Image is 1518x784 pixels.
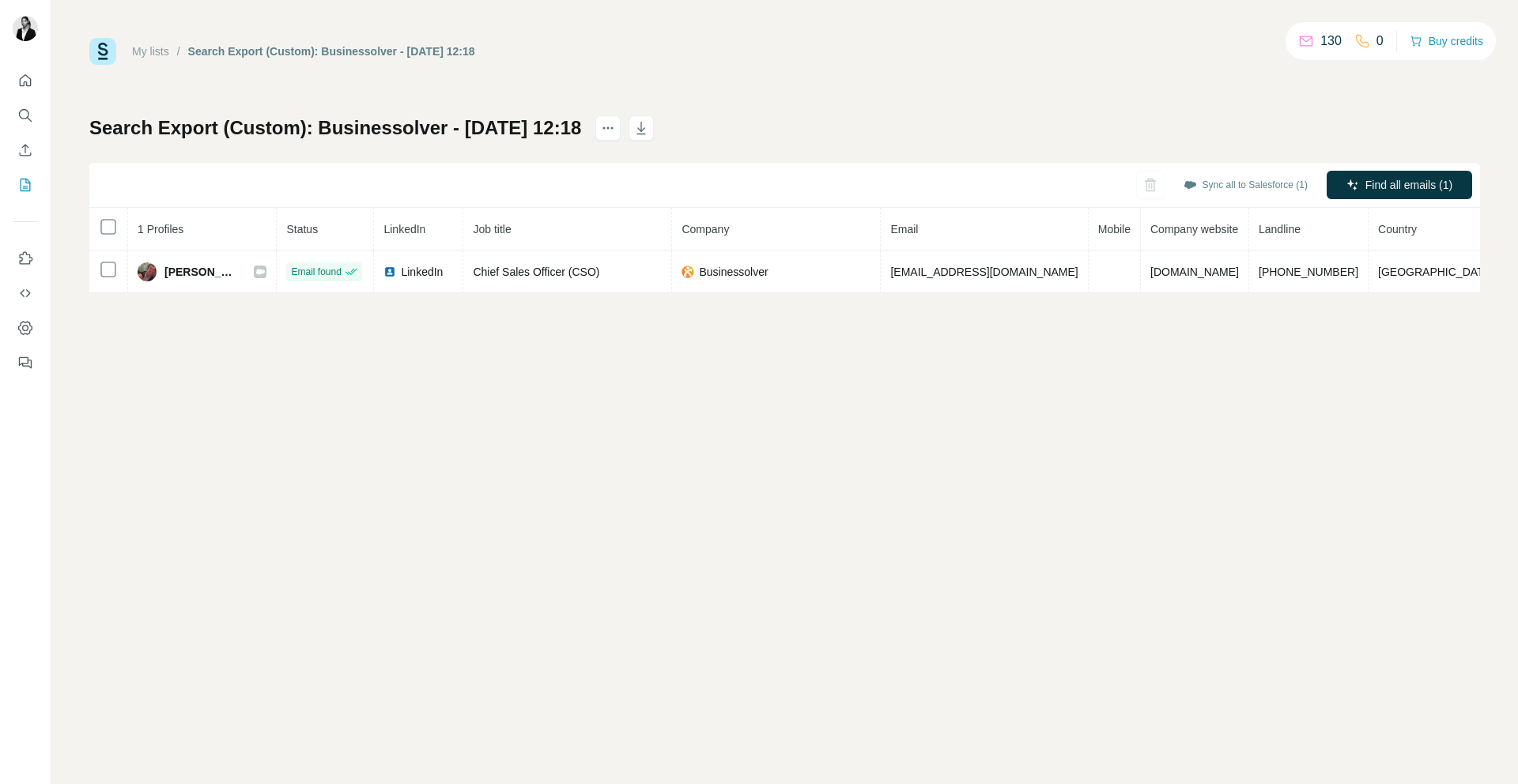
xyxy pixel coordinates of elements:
[1410,30,1483,52] button: Buy credits
[383,223,425,236] span: LinkedIn
[1172,173,1319,197] button: Sync all to Salesforce (1)
[13,349,38,377] button: Feedback
[1378,223,1417,236] span: Country
[89,38,116,65] img: Surfe Logo
[1327,171,1472,199] button: Find all emails (1)
[473,266,599,278] span: Chief Sales Officer (CSO)
[177,43,180,59] li: /
[13,314,38,342] button: Dashboard
[13,66,38,95] button: Quick start
[132,45,169,58] a: My lists
[1259,223,1301,236] span: Landline
[1376,32,1384,51] p: 0
[13,279,38,307] button: Use Surfe API
[291,265,341,279] span: Email found
[1320,32,1342,51] p: 130
[286,223,318,236] span: Status
[1150,223,1238,236] span: Company website
[401,264,443,280] span: LinkedIn
[89,115,581,141] h1: Search Export (Custom): Businessolver - [DATE] 12:18
[1098,223,1131,236] span: Mobile
[682,266,694,278] img: company-logo
[890,223,918,236] span: Email
[138,223,183,236] span: 1 Profiles
[595,115,621,141] button: actions
[1378,266,1493,278] span: [GEOGRAPHIC_DATA]
[699,264,768,280] span: Businessolver
[1259,266,1358,278] span: [PHONE_NUMBER]
[1150,266,1239,278] span: [DOMAIN_NAME]
[13,171,38,199] button: My lists
[682,223,729,236] span: Company
[13,244,38,273] button: Use Surfe on LinkedIn
[13,136,38,164] button: Enrich CSV
[473,223,511,236] span: Job title
[164,264,238,280] span: [PERSON_NAME]
[383,266,396,278] img: LinkedIn logo
[13,16,38,41] img: Avatar
[188,43,475,59] div: Search Export (Custom): Businessolver - [DATE] 12:18
[1365,177,1452,193] span: Find all emails (1)
[138,262,157,281] img: Avatar
[890,266,1078,278] span: [EMAIL_ADDRESS][DOMAIN_NAME]
[13,101,38,130] button: Search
